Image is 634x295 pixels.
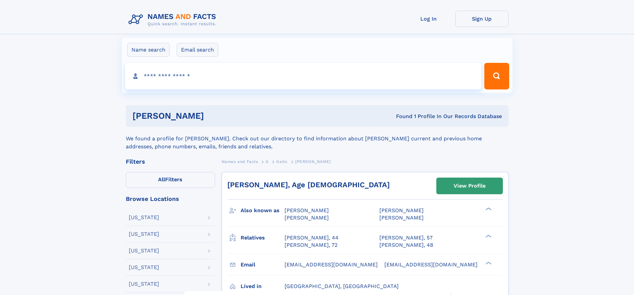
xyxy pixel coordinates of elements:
[241,281,285,292] h3: Lived in
[402,11,455,27] a: Log In
[454,178,486,194] div: View Profile
[126,172,215,188] label: Filters
[222,157,258,166] a: Names and Facts
[266,159,269,164] span: G
[126,159,215,165] div: Filters
[484,261,492,265] div: ❯
[129,231,159,237] div: [US_STATE]
[437,178,503,194] a: View Profile
[285,234,338,241] a: [PERSON_NAME], 44
[484,63,509,89] button: Search Button
[129,281,159,287] div: [US_STATE]
[484,234,492,238] div: ❯
[285,241,337,249] a: [PERSON_NAME], 72
[379,234,433,241] a: [PERSON_NAME], 57
[126,127,509,151] div: We found a profile for [PERSON_NAME]. Check out our directory to find information about [PERSON_N...
[241,232,285,243] h3: Relatives
[285,283,399,289] span: [GEOGRAPHIC_DATA], [GEOGRAPHIC_DATA]
[384,261,478,268] span: [EMAIL_ADDRESS][DOMAIN_NAME]
[126,11,222,29] img: Logo Names and Facts
[276,157,288,166] a: Getic
[295,159,331,164] span: [PERSON_NAME]
[132,112,300,120] h1: [PERSON_NAME]
[300,113,502,120] div: Found 1 Profile In Our Records Database
[285,215,329,221] span: [PERSON_NAME]
[484,207,492,211] div: ❯
[129,248,159,253] div: [US_STATE]
[379,207,424,214] span: [PERSON_NAME]
[266,157,269,166] a: G
[158,176,165,183] span: All
[379,241,433,249] a: [PERSON_NAME], 48
[285,207,329,214] span: [PERSON_NAME]
[379,215,424,221] span: [PERSON_NAME]
[285,261,378,268] span: [EMAIL_ADDRESS][DOMAIN_NAME]
[177,43,218,57] label: Email search
[241,259,285,270] h3: Email
[455,11,509,27] a: Sign Up
[276,159,288,164] span: Getic
[127,43,170,57] label: Name search
[227,181,390,189] a: [PERSON_NAME], Age [DEMOGRAPHIC_DATA]
[125,63,482,89] input: search input
[129,265,159,270] div: [US_STATE]
[129,215,159,220] div: [US_STATE]
[126,196,215,202] div: Browse Locations
[241,205,285,216] h3: Also known as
